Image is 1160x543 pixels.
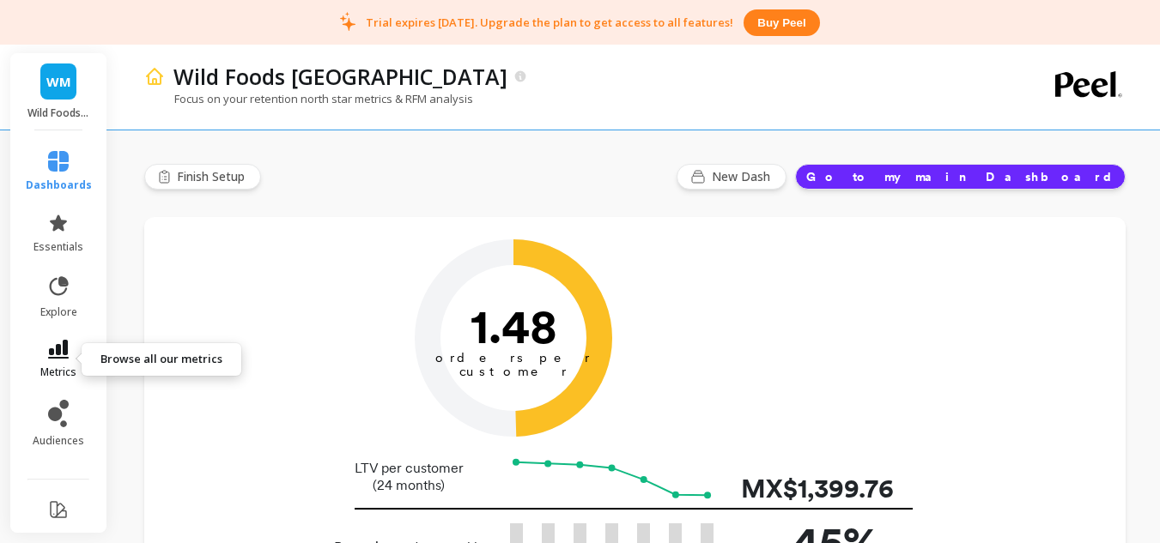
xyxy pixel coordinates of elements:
[27,106,90,120] p: Wild Foods Mexico
[173,62,507,91] p: Wild Foods Mexico
[366,15,733,30] p: Trial expires [DATE]. Upgrade the plan to get access to all features!
[435,350,592,365] tspan: orders per
[712,168,775,185] span: New Dash
[46,72,71,92] span: WM
[33,434,84,448] span: audiences
[741,469,878,508] p: MX$1,399.76
[177,168,250,185] span: Finish Setup
[40,305,77,319] span: explore
[26,178,92,192] span: dashboards
[677,164,786,190] button: New Dash
[144,91,473,106] p: Focus on your retention north star metrics & RFM analysis
[144,164,261,190] button: Finish Setup
[329,460,489,494] p: LTV per customer (24 months)
[459,364,568,379] tspan: customer
[744,9,819,36] button: Buy peel
[470,298,556,354] text: 1.48
[33,240,83,254] span: essentials
[40,365,76,379] span: metrics
[144,66,165,87] img: header icon
[795,164,1126,190] button: Go to my main Dashboard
